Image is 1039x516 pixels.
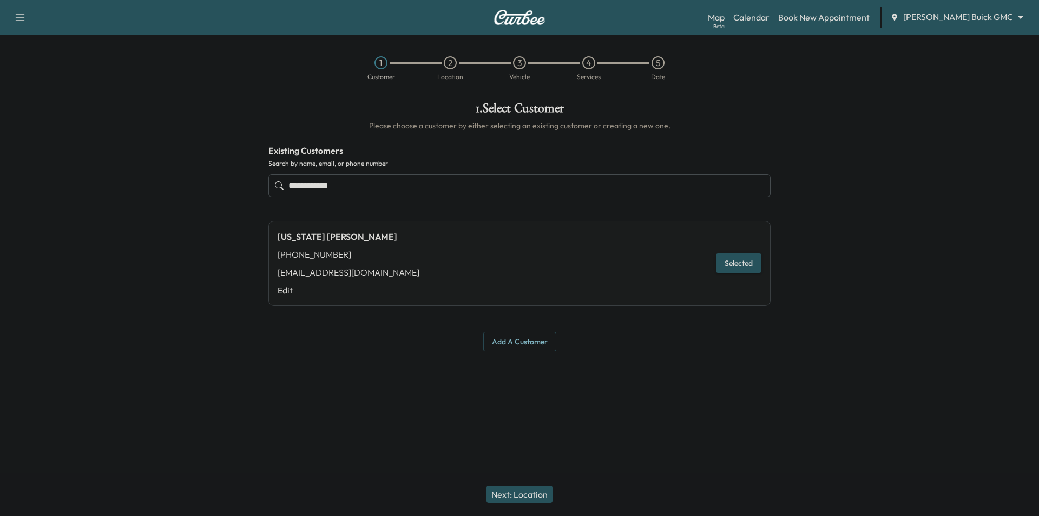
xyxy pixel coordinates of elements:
[651,74,665,80] div: Date
[268,159,771,168] label: Search by name, email, or phone number
[437,74,463,80] div: Location
[483,332,556,352] button: Add a customer
[577,74,601,80] div: Services
[486,486,553,503] button: Next: Location
[778,11,870,24] a: Book New Appointment
[733,11,770,24] a: Calendar
[268,102,771,120] h1: 1 . Select Customer
[367,74,395,80] div: Customer
[278,230,419,243] div: [US_STATE] [PERSON_NAME]
[509,74,530,80] div: Vehicle
[374,56,387,69] div: 1
[494,10,545,25] img: Curbee Logo
[268,120,771,131] h6: Please choose a customer by either selecting an existing customer or creating a new one.
[713,22,725,30] div: Beta
[716,253,761,273] button: Selected
[513,56,526,69] div: 3
[903,11,1013,23] span: [PERSON_NAME] Buick GMC
[444,56,457,69] div: 2
[708,11,725,24] a: MapBeta
[278,266,419,279] div: [EMAIL_ADDRESS][DOMAIN_NAME]
[278,248,419,261] div: [PHONE_NUMBER]
[582,56,595,69] div: 4
[652,56,665,69] div: 5
[268,144,771,157] h4: Existing Customers
[278,284,419,297] a: Edit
